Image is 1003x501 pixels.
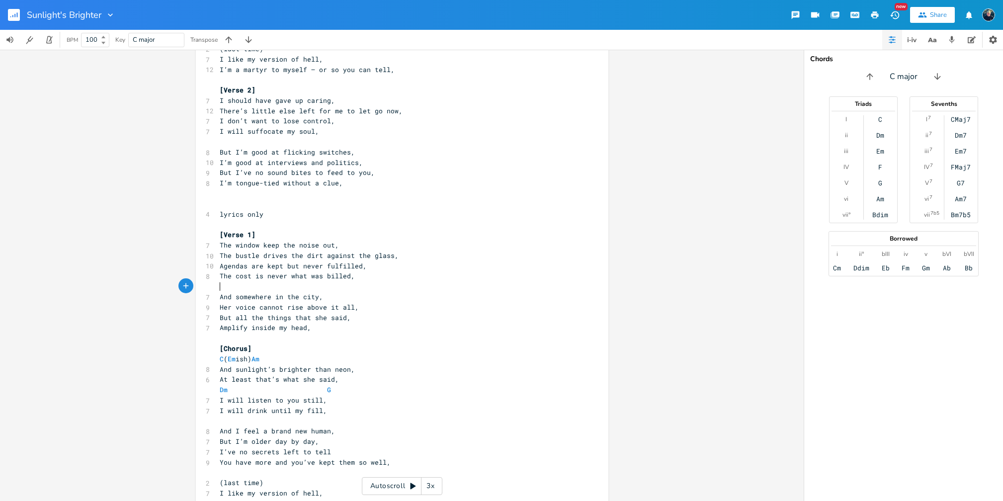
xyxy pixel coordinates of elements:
span: Am [251,354,259,363]
div: Am [876,195,884,203]
div: Chords [810,56,997,63]
span: The window keep the noise out, [220,241,339,250]
span: C major [133,35,155,44]
span: [Verse 1] [220,230,255,239]
div: I [926,115,927,123]
span: But I’m good at flicking switches, [220,148,355,157]
span: You have more and you’ve kept them so well, [220,458,391,467]
div: vi [924,195,929,203]
sup: 7 [928,114,931,122]
div: iv [904,250,908,258]
img: Stew Dean [982,8,995,21]
span: G [327,385,331,394]
span: Amplify inside my head, [220,323,311,332]
div: I [845,115,847,123]
span: I’ve no secrets left to tell [220,447,331,456]
sup: 7 [929,177,932,185]
div: V [925,179,929,187]
div: Autoscroll [362,477,442,495]
span: Her voice cannot rise above it all, [220,303,359,312]
span: Sunlight's Brighter [27,10,101,19]
div: Gm [922,264,930,272]
div: Bdim [872,211,888,219]
span: Dm [220,385,228,394]
span: But I’ve no sound bites to feed to you, [220,168,375,177]
div: 3x [421,477,439,495]
span: C major [890,71,918,83]
span: And sunlight’s brighter than neon, [220,365,355,374]
span: I will listen to you still, [220,396,327,405]
div: New [895,3,908,10]
div: Cm [833,264,841,272]
span: I will suffocate my soul, [220,127,319,136]
div: ii° [859,250,864,258]
div: Dm7 [955,131,967,139]
div: i [836,250,838,258]
span: I’m tongue-tied without a clue, [220,178,343,187]
span: (last time) [220,44,263,53]
div: IV [924,163,929,171]
div: FMaj7 [951,163,971,171]
sup: 7 [929,193,932,201]
button: Share [910,7,955,23]
span: But I’m older day by day, [220,437,319,446]
span: Em [228,354,236,363]
div: Em7 [955,147,967,155]
span: ( ish) [220,354,259,363]
span: (last time) [220,478,263,487]
div: vii° [842,211,850,219]
div: Dm [876,131,884,139]
button: New [885,6,905,24]
div: bIII [882,250,890,258]
div: Ddim [853,264,869,272]
span: I don’t want to lose control, [220,116,335,125]
div: Am7 [955,195,967,203]
span: I’m good at interviews and politics, [220,158,363,167]
div: v [924,250,927,258]
div: Bm7b5 [951,211,971,219]
span: lyrics only [220,210,263,219]
div: BPM [67,37,78,43]
div: F [878,163,882,171]
div: vi [844,195,848,203]
sup: 7b5 [930,209,939,217]
sup: 7 [929,146,932,154]
span: But all the things that she said, [220,313,351,322]
div: Borrowed [829,236,978,242]
span: [Verse 2] [220,85,255,94]
span: And somewhere in the city, [220,292,323,301]
div: G [878,179,882,187]
div: IV [843,163,849,171]
div: Ab [943,264,951,272]
span: At least that’s what she said, [220,375,339,384]
sup: 7 [930,162,933,169]
div: ii [845,131,848,139]
span: I’m a martyr to myself – or so you can tell, [220,65,395,74]
div: Triads [830,101,897,107]
sup: 7 [929,130,932,138]
div: Bb [965,264,973,272]
span: I like my version of hell, [220,55,323,64]
div: ii [925,131,928,139]
span: The bustle drives the dirt against the glass, [220,251,399,260]
span: The cost is never what was billed, [220,271,355,280]
div: G7 [957,179,965,187]
span: I should have gave up caring, [220,96,335,105]
span: [Chorus] [220,344,251,353]
span: There’s little else left for me to let go now, [220,106,403,115]
div: iii [924,147,929,155]
div: iii [844,147,848,155]
span: C [220,354,224,363]
div: Em [876,147,884,155]
div: Key [115,37,125,43]
div: V [844,179,848,187]
div: CMaj7 [951,115,971,123]
span: I will drink until my fill, [220,406,327,415]
div: C [878,115,882,123]
div: Share [930,10,947,19]
div: Sevenths [910,101,978,107]
div: Fm [902,264,910,272]
div: Eb [882,264,890,272]
span: And I feel a brand new human, [220,426,335,435]
div: bVI [942,250,951,258]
